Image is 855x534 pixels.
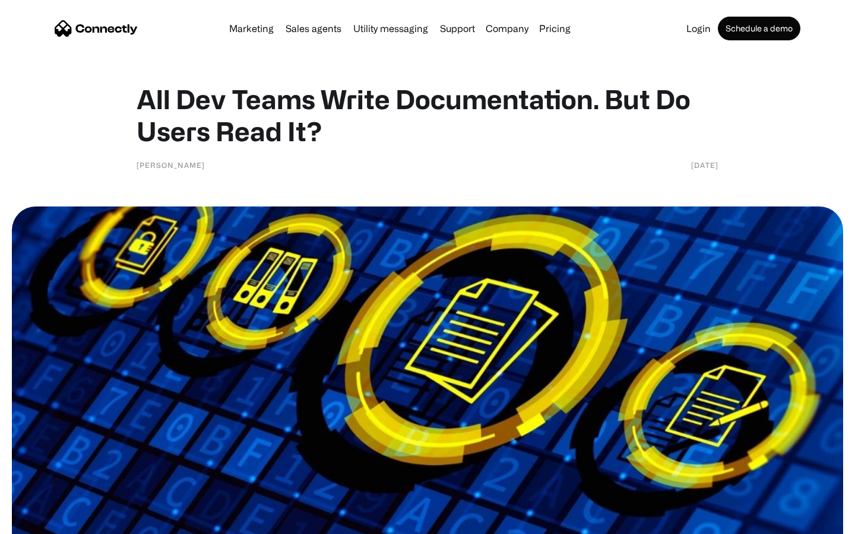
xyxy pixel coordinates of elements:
[435,24,480,33] a: Support
[718,17,800,40] a: Schedule a demo
[137,159,205,171] div: [PERSON_NAME]
[137,83,718,147] h1: All Dev Teams Write Documentation. But Do Users Read It?
[691,159,718,171] div: [DATE]
[24,513,71,530] ul: Language list
[281,24,346,33] a: Sales agents
[12,513,71,530] aside: Language selected: English
[224,24,278,33] a: Marketing
[534,24,575,33] a: Pricing
[486,20,528,37] div: Company
[682,24,715,33] a: Login
[349,24,433,33] a: Utility messaging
